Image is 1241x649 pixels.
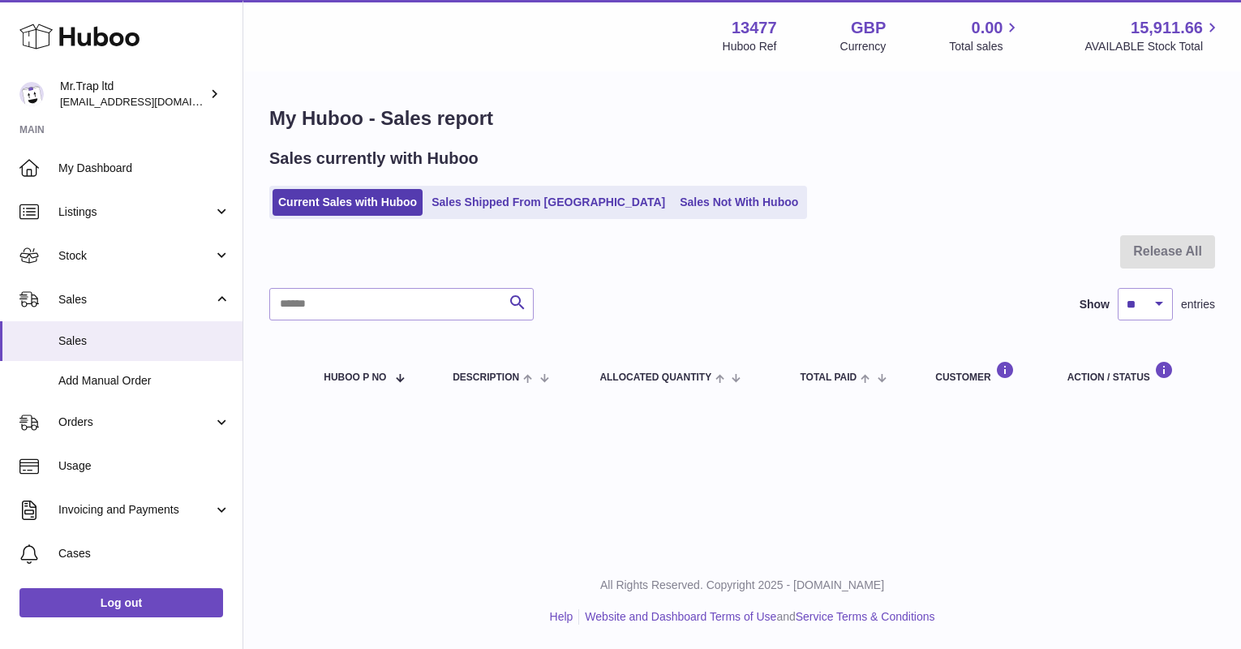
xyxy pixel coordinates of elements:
[1067,361,1199,383] div: Action / Status
[949,17,1021,54] a: 0.00 Total sales
[935,361,1034,383] div: Customer
[851,17,886,39] strong: GBP
[58,292,213,307] span: Sales
[599,372,711,383] span: ALLOCATED Quantity
[58,546,230,561] span: Cases
[550,610,573,623] a: Help
[58,373,230,389] span: Add Manual Order
[324,372,386,383] span: Huboo P no
[269,105,1215,131] h1: My Huboo - Sales report
[1131,17,1203,39] span: 15,911.66
[796,610,935,623] a: Service Terms & Conditions
[58,204,213,220] span: Listings
[579,609,934,625] li: and
[58,248,213,264] span: Stock
[273,189,423,216] a: Current Sales with Huboo
[840,39,887,54] div: Currency
[800,372,857,383] span: Total paid
[269,148,479,170] h2: Sales currently with Huboo
[949,39,1021,54] span: Total sales
[453,372,519,383] span: Description
[19,82,44,106] img: office@grabacz.eu
[58,458,230,474] span: Usage
[60,79,206,110] div: Mr.Trap ltd
[1181,297,1215,312] span: entries
[60,95,238,108] span: [EMAIL_ADDRESS][DOMAIN_NAME]
[972,17,1003,39] span: 0.00
[585,610,776,623] a: Website and Dashboard Terms of Use
[1084,39,1222,54] span: AVAILABLE Stock Total
[723,39,777,54] div: Huboo Ref
[58,161,230,176] span: My Dashboard
[732,17,777,39] strong: 13477
[58,415,213,430] span: Orders
[1084,17,1222,54] a: 15,911.66 AVAILABLE Stock Total
[58,333,230,349] span: Sales
[19,588,223,617] a: Log out
[1080,297,1110,312] label: Show
[58,502,213,518] span: Invoicing and Payments
[256,578,1228,593] p: All Rights Reserved. Copyright 2025 - [DOMAIN_NAME]
[426,189,671,216] a: Sales Shipped From [GEOGRAPHIC_DATA]
[674,189,804,216] a: Sales Not With Huboo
